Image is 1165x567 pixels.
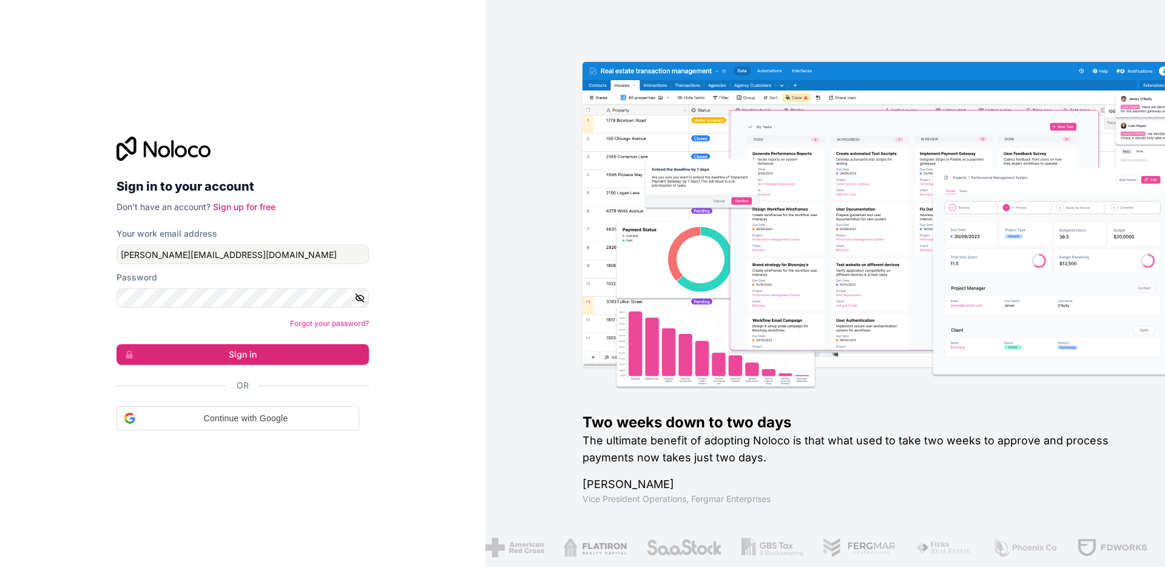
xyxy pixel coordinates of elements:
img: /assets/gbstax-C-GtDUiK.png [741,538,803,557]
div: Continue with Google [116,406,359,430]
img: /assets/saastock-C6Zbiodz.png [646,538,723,557]
img: /assets/american-red-cross-BAupjrZR.png [485,538,544,557]
input: Email address [116,245,369,264]
h1: Vice President Operations , Fergmar Enterprises [582,493,1126,505]
a: Forgot your password? [290,319,369,328]
input: Password [116,288,369,308]
img: /assets/fiera-fwj2N5v4.png [916,538,973,557]
label: Your work email address [116,228,217,240]
span: Don't have an account? [116,202,211,212]
label: Password [116,271,157,283]
a: Sign up for free [213,202,275,212]
h2: The ultimate benefit of adopting Noloco is that what used to take two weeks to approve and proces... [582,432,1126,466]
img: /assets/fergmar-CudnrXN5.png [823,538,897,557]
h1: Two weeks down to two days [582,413,1126,432]
span: Or [237,379,249,392]
h1: [PERSON_NAME] [582,476,1126,493]
img: /assets/flatiron-C8eUkumj.png [564,538,627,557]
button: Sign in [116,344,369,365]
h2: Sign in to your account [116,175,369,197]
img: /assets/phoenix-BREaitsQ.png [992,538,1058,557]
span: Continue with Google [140,412,351,425]
img: /assets/fdworks-Bi04fVtw.png [1077,538,1148,557]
